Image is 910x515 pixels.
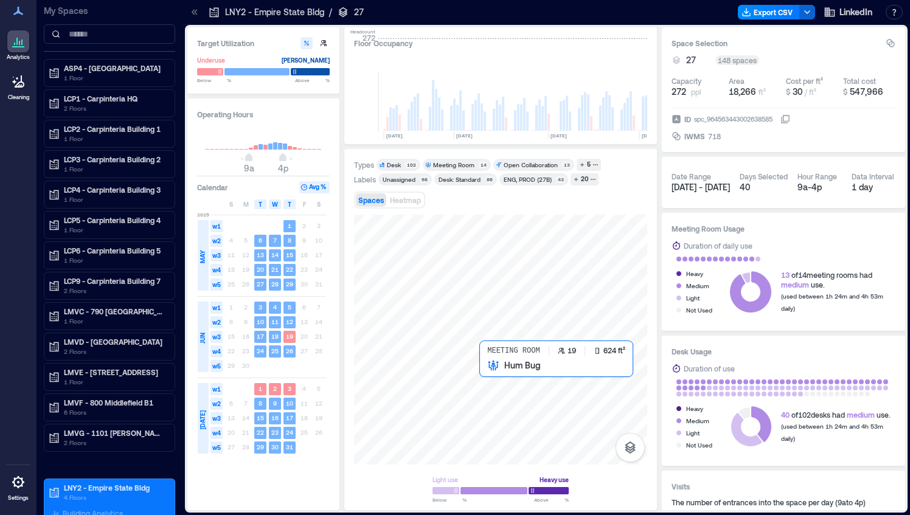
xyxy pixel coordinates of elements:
p: LCP1 - Carpinteria HQ [64,94,166,103]
div: Desk [387,161,401,169]
text: 5 [288,303,291,311]
text: 17 [257,333,264,340]
text: [DATE] [642,133,658,139]
p: LCP6 - Carpinteria Building 5 [64,246,166,255]
span: (used between 1h 24m and 4h 53m daily) [781,292,883,312]
span: w2 [210,235,223,247]
h3: Space Selection [672,37,886,49]
div: ENG, PROD (27B) [504,175,552,184]
text: 4 [273,303,277,311]
span: Below % [197,77,231,84]
p: LMVC - 790 [GEOGRAPHIC_DATA] B2 [64,306,166,316]
button: IDspc_964563443002638585 [780,114,790,124]
button: 272 ppl [672,86,724,98]
div: Heavy [686,268,703,280]
p: LMVG - 1101 [PERSON_NAME] B7 [64,428,166,438]
span: 2025 [197,211,209,218]
span: w2 [210,316,223,328]
p: LCP5 - Carpinteria Building 4 [64,215,166,225]
text: 14 [271,251,279,258]
p: LMVE - [STREET_ADDRESS] [64,367,166,377]
text: 15 [286,251,293,258]
text: 31 [286,443,293,451]
span: 4p [278,163,288,173]
text: 24 [257,347,264,354]
div: 86 [484,176,495,183]
p: LNY2 - Empire State Bldg [225,6,324,18]
div: Heavy use [540,474,569,486]
p: 2 Floors [64,103,166,113]
span: w3 [210,412,223,424]
div: Unassigned [383,175,415,184]
div: Total cost [843,76,876,86]
div: 718 [707,130,722,142]
div: Open Collaboration [504,161,558,169]
span: 18,266 [729,86,756,97]
p: 6 Floors [64,407,166,417]
text: 15 [257,414,264,421]
span: / ft² [805,88,816,96]
p: 1 Floor [64,195,166,204]
div: Meeting Room [433,161,474,169]
text: 2 [273,385,277,392]
p: 1 Floor [64,134,166,143]
p: 2 Floors [64,438,166,448]
text: 18 [271,333,279,340]
span: 272 [672,86,686,98]
p: 1 Floor [64,316,166,326]
text: 28 [271,280,279,288]
span: w4 [210,264,223,276]
div: 14 [478,161,488,168]
div: 1 day [852,181,896,193]
div: Capacity [672,76,701,86]
div: Days Selected [740,171,788,181]
span: $ [843,88,847,96]
text: 22 [257,429,264,436]
span: w3 [210,249,223,261]
text: 20 [257,266,264,273]
span: w5 [210,278,223,291]
text: 29 [286,280,293,288]
div: Duration of daily use [684,240,752,252]
span: ID [684,113,691,125]
span: 13 [781,271,790,279]
text: 12 [286,318,293,325]
span: IWMS [684,130,705,142]
div: 9a - 4p [797,181,842,193]
p: 1 Floor [64,377,166,387]
text: 13 [257,251,264,258]
span: w4 [210,345,223,358]
div: Area [729,76,745,86]
div: 98 [419,176,429,183]
div: Light [686,427,700,439]
div: [PERSON_NAME] [282,54,330,66]
button: Heatmap [387,193,423,207]
div: Duration of use [684,362,735,375]
text: 29 [257,443,264,451]
text: 23 [271,429,279,436]
a: Analytics [3,27,33,64]
span: w1 [210,220,223,232]
text: 9 [273,399,277,407]
span: $ [786,88,790,96]
h3: Visits [672,480,895,493]
button: Avg % [299,181,330,193]
text: 19 [286,333,293,340]
text: 22 [286,266,293,273]
text: [DATE] [386,133,403,139]
text: 10 [257,318,264,325]
span: Above % [295,77,330,84]
p: LNY2 - Empire State Bldg [64,483,166,493]
p: LCP4 - Carpinteria Building 3 [64,185,166,195]
span: ft² [759,88,766,96]
h3: Desk Usage [672,345,895,358]
div: Labels [354,175,376,184]
text: 25 [271,347,279,354]
span: MAY [198,250,207,263]
button: 20 [571,173,599,185]
span: (used between 1h 24m and 4h 53m daily) [781,423,883,442]
p: LMVF - 800 Middlefield B1 [64,398,166,407]
span: W [272,199,278,209]
h3: Calendar [197,181,228,193]
text: 6 [259,237,262,244]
